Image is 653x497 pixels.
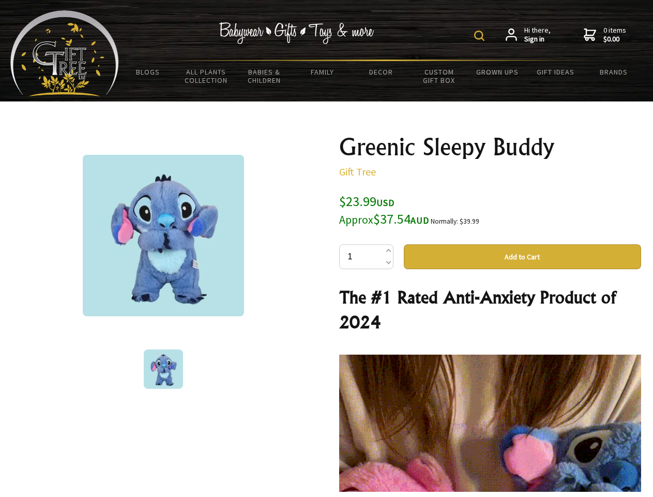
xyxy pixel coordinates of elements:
[294,61,352,83] a: Family
[352,61,410,83] a: Decor
[468,61,526,83] a: Grown Ups
[506,26,551,44] a: Hi there,Sign in
[83,155,244,316] img: Greenic Sleepy Buddy
[585,61,643,83] a: Brands
[339,193,429,227] span: $23.99 $37.54
[431,217,479,226] small: Normally: $39.99
[144,349,183,389] img: Greenic Sleepy Buddy
[339,165,376,178] a: Gift Tree
[603,35,626,44] strong: $0.00
[410,61,468,91] a: Custom Gift Box
[524,26,551,44] span: Hi there,
[603,25,626,44] span: 0 items
[339,287,616,332] strong: The #1 Rated Anti-Anxiety Product of 2024
[177,61,236,91] a: All Plants Collection
[235,61,294,91] a: Babies & Children
[219,22,374,44] img: Babywear - Gifts - Toys & more
[339,135,641,159] h1: Greenic Sleepy Buddy
[404,244,641,269] button: Add to Cart
[526,61,585,83] a: Gift Ideas
[339,213,373,227] small: Approx
[376,197,394,209] span: USD
[524,35,551,44] strong: Sign in
[411,214,429,226] span: AUD
[474,31,484,41] img: product search
[584,26,626,44] a: 0 items$0.00
[10,10,119,96] img: Babyware - Gifts - Toys and more...
[119,61,177,83] a: BLOGS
